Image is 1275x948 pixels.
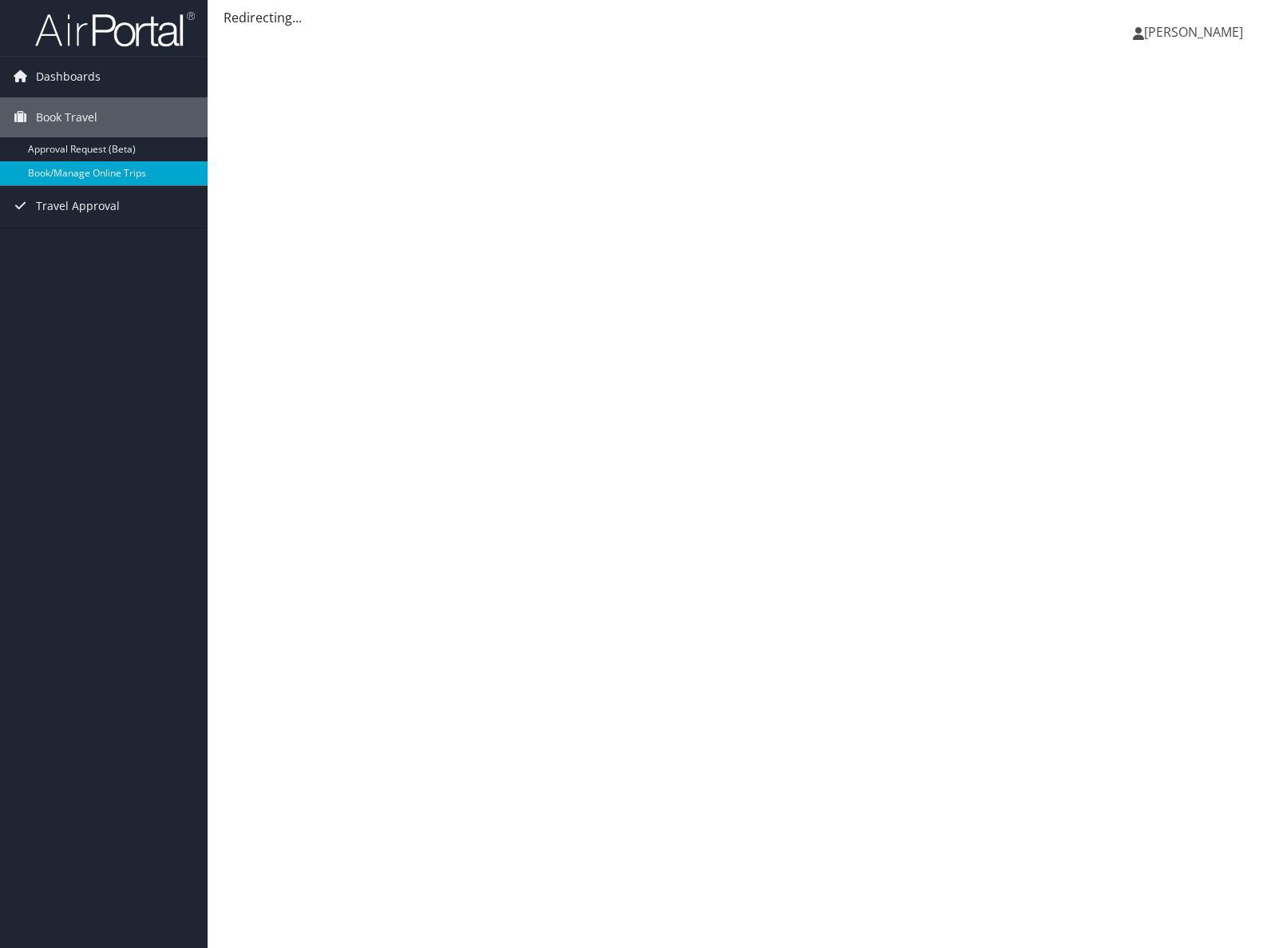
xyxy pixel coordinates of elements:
span: [PERSON_NAME] [1144,23,1243,41]
span: Book Travel [36,97,97,137]
span: Travel Approval [36,186,120,226]
div: Redirecting... [224,8,1259,27]
span: Dashboards [36,57,101,97]
img: airportal-logo.png [35,10,195,48]
a: [PERSON_NAME] [1133,8,1259,56]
